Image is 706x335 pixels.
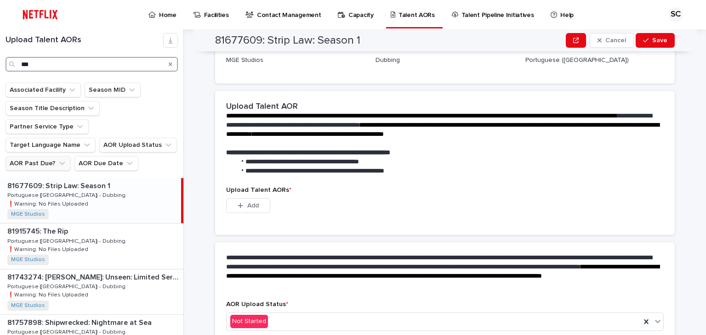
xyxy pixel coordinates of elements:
[6,138,96,152] button: Target Language Name
[7,290,90,298] p: ❗️Warning: No Files Uploaded
[226,301,288,307] span: AOR Upload Status
[636,33,675,48] button: Save
[230,315,268,328] div: Not Started
[605,37,626,44] span: Cancel
[99,138,177,152] button: AOR Upload Status
[11,257,45,263] a: MGE Studios
[7,225,70,236] p: 81915745: The Rip
[652,37,667,44] span: Save
[7,180,112,190] p: 81677609: Strip Law: Season 1
[7,190,127,199] p: Portuguese ([GEOGRAPHIC_DATA]) - Dubbing
[226,187,291,193] span: Upload Talent AORs
[6,119,89,134] button: Partner Service Type
[6,35,163,45] h1: Upload Talent AORs
[668,7,683,22] div: SC
[6,156,71,171] button: AOR Past Due?
[7,271,182,282] p: 81743274: [PERSON_NAME]: Unseen: Limited Series
[525,56,664,65] p: Portuguese ([GEOGRAPHIC_DATA])
[226,198,270,213] button: Add
[590,33,634,48] button: Cancel
[6,101,100,116] button: Season Title Description
[7,199,90,207] p: ❗️Warning: No Files Uploaded
[376,56,514,65] p: Dubbing
[74,156,138,171] button: AOR Due Date
[18,6,62,24] img: ifQbXi3ZQGMSEF7WDB7W
[215,34,360,47] h2: 81677609: Strip Law: Season 1
[6,83,81,97] button: Associated Facility
[6,57,178,72] input: Search
[7,236,127,245] p: Portuguese ([GEOGRAPHIC_DATA]) - Dubbing
[7,282,127,290] p: Portuguese ([GEOGRAPHIC_DATA]) - Dubbing
[85,83,141,97] button: Season MID
[11,211,45,218] a: MGE Studios
[247,202,259,209] span: Add
[7,317,154,327] p: 81757898: Shipwrecked: Nightmare at Sea
[11,302,45,309] a: MGE Studios
[226,102,298,112] h2: Upload Talent AOR
[226,56,364,65] p: MGE Studios
[7,245,90,253] p: ❗️Warning: No Files Uploaded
